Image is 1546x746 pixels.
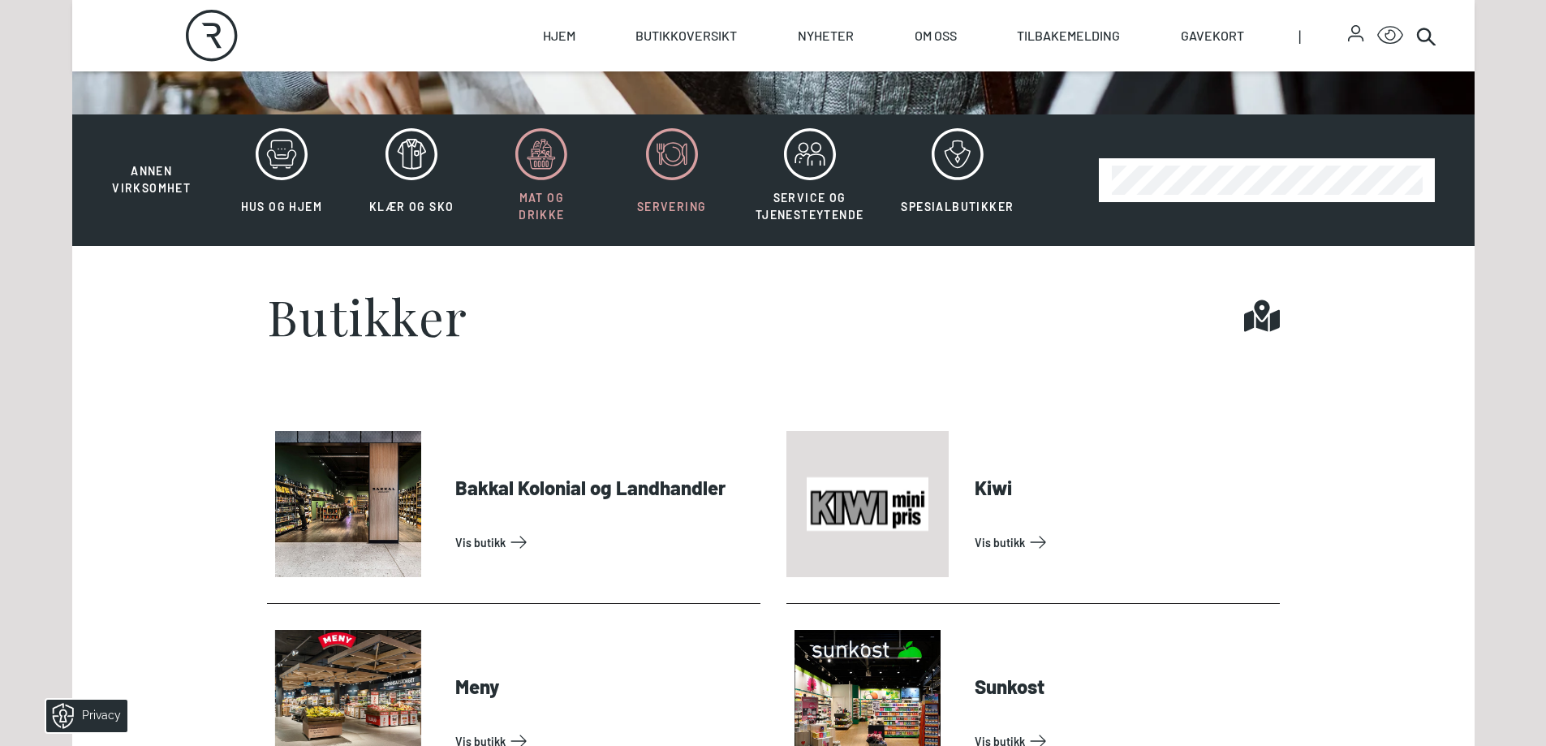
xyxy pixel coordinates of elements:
[267,291,468,340] h1: Butikker
[1377,23,1403,49] button: Open Accessibility Menu
[112,164,191,195] span: Annen virksomhet
[218,127,345,233] button: Hus og hjem
[884,127,1031,233] button: Spesialbutikker
[478,127,605,233] button: Mat og drikke
[637,200,707,213] span: Servering
[16,694,149,738] iframe: Manage Preferences
[241,200,322,213] span: Hus og hjem
[348,127,475,233] button: Klær og sko
[756,191,864,222] span: Service og tjenesteytende
[369,200,454,213] span: Klær og sko
[519,191,564,222] span: Mat og drikke
[609,127,735,233] button: Servering
[455,529,754,555] a: Vis Butikk: Bakkal Kolonial og Landhandler
[975,529,1273,555] a: Vis Butikk: Kiwi
[901,200,1014,213] span: Spesialbutikker
[88,127,215,197] button: Annen virksomhet
[739,127,881,233] button: Service og tjenesteytende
